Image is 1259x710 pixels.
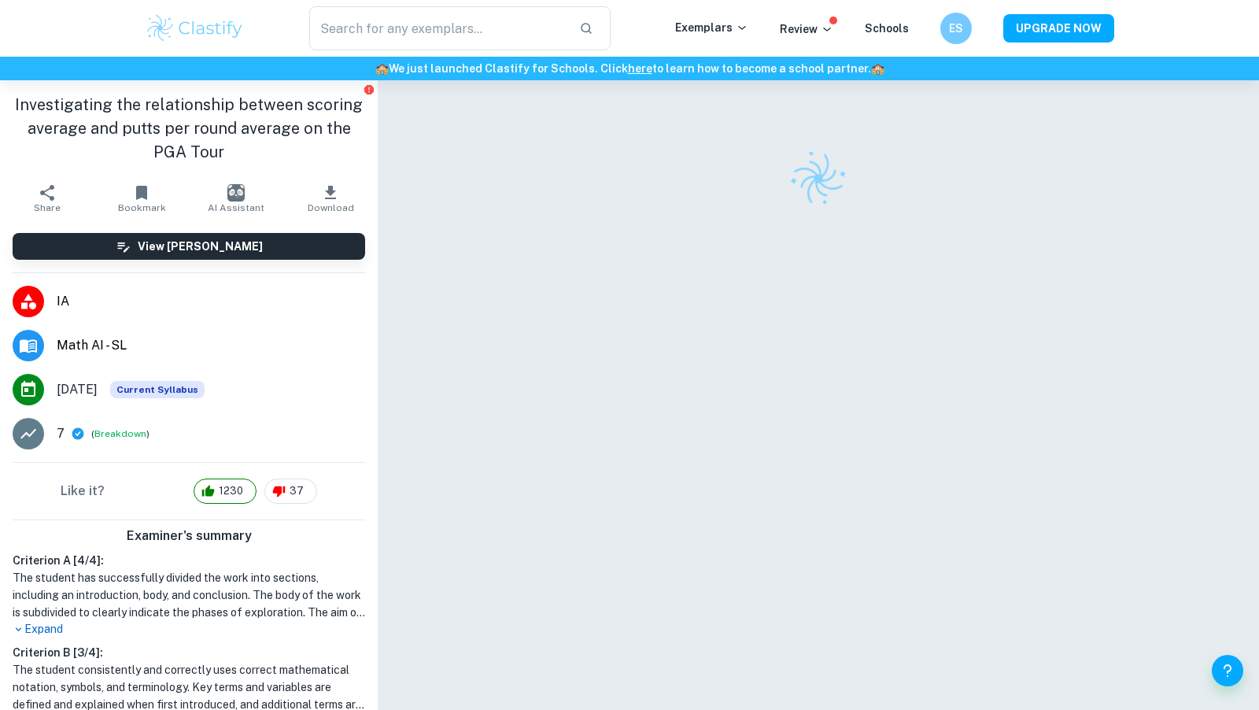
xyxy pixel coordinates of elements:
[363,83,375,95] button: Report issue
[6,527,371,545] h6: Examiner's summary
[1212,655,1243,686] button: Help and Feedback
[61,482,105,501] h6: Like it?
[13,569,365,621] h1: The student has successfully divided the work into sections, including an introduction, body, and...
[13,93,365,164] h1: Investigating the relationship between scoring average and putts per round average on the PGA Tour
[780,20,833,38] p: Review
[208,202,264,213] span: AI Assistant
[1003,14,1114,43] button: UPGRADE NOW
[375,62,389,75] span: 🏫
[91,427,150,442] span: ( )
[94,427,146,441] button: Breakdown
[210,483,252,499] span: 1230
[13,233,365,260] button: View [PERSON_NAME]
[57,424,65,443] p: 7
[940,13,972,44] button: ES
[57,292,365,311] span: IA
[308,202,354,213] span: Download
[194,479,257,504] div: 1230
[110,381,205,398] div: This exemplar is based on the current syllabus. Feel free to refer to it for inspiration/ideas wh...
[189,176,283,220] button: AI Assistant
[283,176,378,220] button: Download
[227,184,245,202] img: AI Assistant
[13,552,365,569] h6: Criterion A [ 4 / 4 ]:
[871,62,884,75] span: 🏫
[628,62,652,75] a: here
[865,22,909,35] a: Schools
[145,13,245,44] img: Clastify logo
[138,238,263,255] h6: View [PERSON_NAME]
[13,644,365,661] h6: Criterion B [ 3 / 4 ]:
[57,380,98,399] span: [DATE]
[264,479,317,504] div: 37
[309,6,567,50] input: Search for any exemplars...
[947,20,965,37] h6: ES
[281,483,312,499] span: 37
[13,621,365,638] p: Expand
[3,60,1256,77] h6: We just launched Clastify for Schools. Click to learn how to become a school partner.
[34,202,61,213] span: Share
[781,141,857,217] img: Clastify logo
[118,202,166,213] span: Bookmark
[110,381,205,398] span: Current Syllabus
[94,176,189,220] button: Bookmark
[57,336,365,355] span: Math AI - SL
[675,19,748,36] p: Exemplars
